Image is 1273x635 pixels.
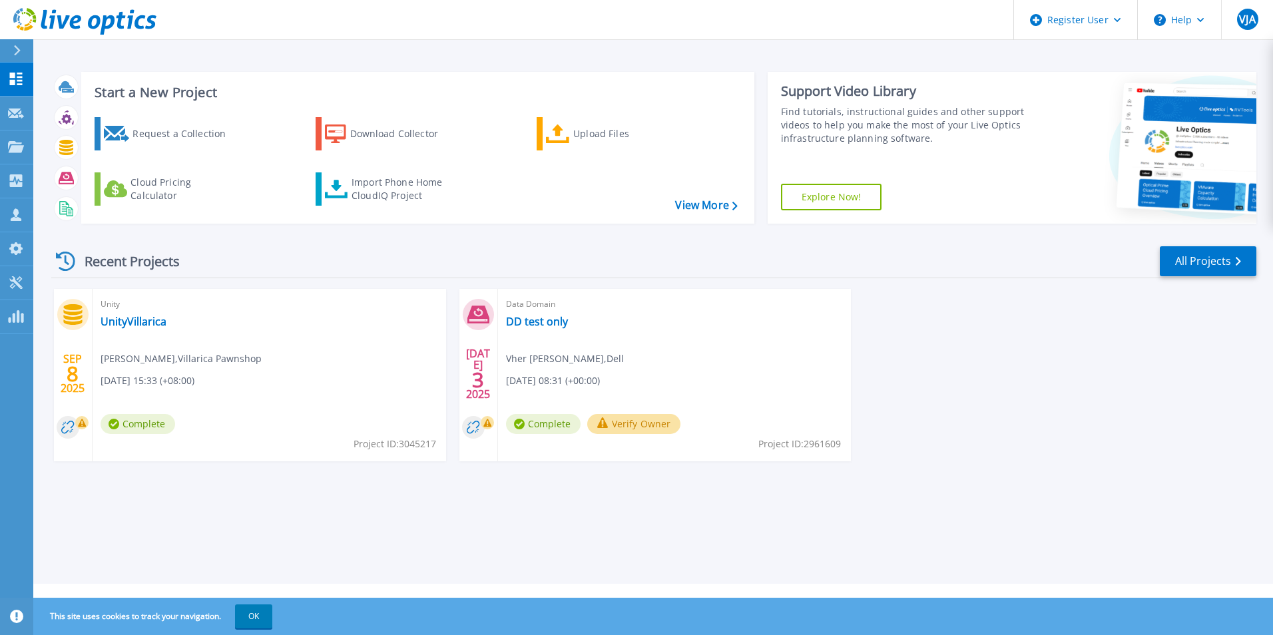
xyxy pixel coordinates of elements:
span: VJA [1239,14,1255,25]
span: [PERSON_NAME] , Villarica Pawnshop [101,351,262,366]
div: Upload Files [573,120,680,147]
div: Import Phone Home CloudIQ Project [352,176,455,202]
div: SEP 2025 [60,349,85,398]
a: UnityVillarica [101,315,166,328]
span: Project ID: 2961609 [758,437,841,451]
span: 3 [472,374,484,385]
a: Download Collector [316,117,464,150]
span: Unity [101,297,438,312]
div: Download Collector [350,120,457,147]
span: [DATE] 08:31 (+00:00) [506,373,600,388]
span: Project ID: 3045217 [354,437,436,451]
div: [DATE] 2025 [465,349,491,398]
div: Support Video Library [781,83,1030,100]
a: Cloud Pricing Calculator [95,172,243,206]
a: Explore Now! [781,184,882,210]
div: Cloud Pricing Calculator [130,176,237,202]
span: 8 [67,368,79,379]
a: DD test only [506,315,568,328]
span: Vher [PERSON_NAME] , Dell [506,351,624,366]
div: Find tutorials, instructional guides and other support videos to help you make the most of your L... [781,105,1030,145]
button: OK [235,604,272,628]
h3: Start a New Project [95,85,737,100]
a: All Projects [1160,246,1256,276]
div: Recent Projects [51,245,198,278]
span: Complete [506,414,581,434]
a: Upload Files [537,117,685,150]
span: Data Domain [506,297,844,312]
span: This site uses cookies to track your navigation. [37,604,272,628]
span: [DATE] 15:33 (+08:00) [101,373,194,388]
span: Complete [101,414,175,434]
button: Verify Owner [587,414,681,434]
a: View More [675,199,737,212]
a: Request a Collection [95,117,243,150]
div: Request a Collection [132,120,239,147]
